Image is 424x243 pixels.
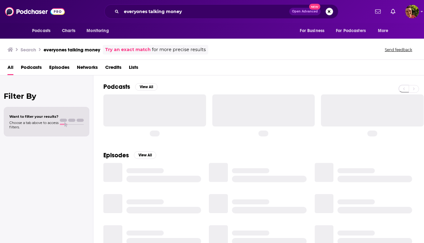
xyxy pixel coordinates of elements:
[295,25,332,37] button: open menu
[121,7,289,17] input: Search podcasts, credits, & more...
[405,5,419,18] img: User Profile
[152,46,206,53] span: for more precise results
[9,121,59,129] span: Choose a tab above to access filters.
[5,6,65,17] img: Podchaser - Follow, Share and Rate Podcasts
[58,25,79,37] a: Charts
[62,26,75,35] span: Charts
[103,151,156,159] a: EpisodesView All
[105,46,151,53] a: Try an exact match
[49,62,69,75] a: Episodes
[383,47,414,52] button: Send feedback
[292,10,318,13] span: Open Advanced
[44,47,100,53] h3: everyones talking money
[289,8,321,15] button: Open AdvancedNew
[129,62,138,75] a: Lists
[373,6,383,17] a: Show notifications dropdown
[332,25,375,37] button: open menu
[21,47,36,53] h3: Search
[103,151,129,159] h2: Episodes
[9,114,59,119] span: Want to filter your results?
[309,4,320,10] span: New
[134,151,156,159] button: View All
[4,92,89,101] h2: Filter By
[300,26,324,35] span: For Business
[374,25,396,37] button: open menu
[7,62,13,75] a: All
[87,26,109,35] span: Monitoring
[135,83,158,91] button: View All
[104,4,338,19] div: Search podcasts, credits, & more...
[21,62,42,75] a: Podcasts
[28,25,59,37] button: open menu
[388,6,398,17] a: Show notifications dropdown
[378,26,389,35] span: More
[105,62,121,75] a: Credits
[77,62,98,75] a: Networks
[405,5,419,18] button: Show profile menu
[103,83,130,91] h2: Podcasts
[103,83,158,91] a: PodcastsView All
[32,26,50,35] span: Podcasts
[336,26,366,35] span: For Podcasters
[405,5,419,18] span: Logged in as Marz
[82,25,117,37] button: open menu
